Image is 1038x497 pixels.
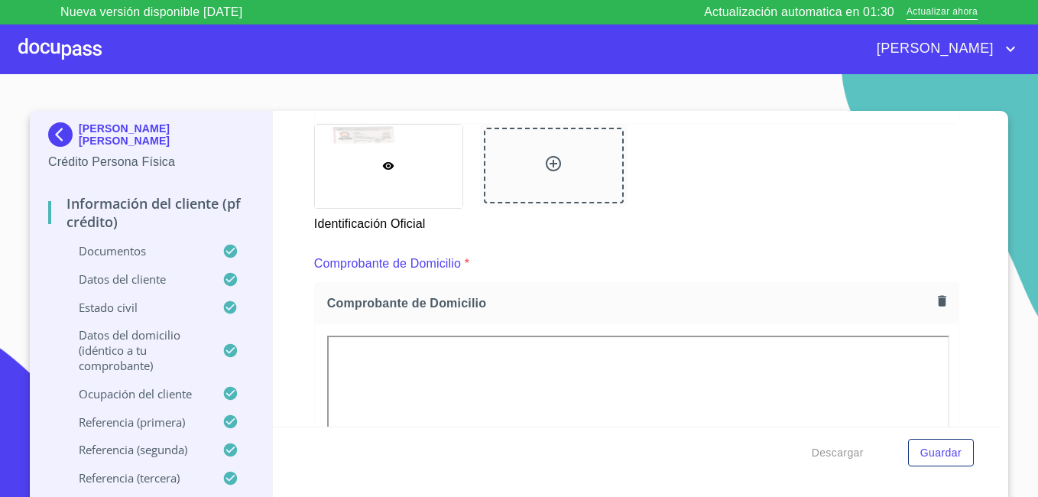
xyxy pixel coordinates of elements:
p: [PERSON_NAME] [PERSON_NAME] [79,122,254,147]
p: Identificación Oficial [314,209,462,233]
p: Estado Civil [48,300,222,315]
img: Docupass spot blue [48,122,79,147]
span: Comprobante de Domicilio [327,295,932,311]
p: Referencia (tercera) [48,470,222,486]
button: account of current user [865,37,1020,61]
p: Nueva versión disponible [DATE] [60,3,242,21]
span: [PERSON_NAME] [865,37,1001,61]
span: Actualizar ahora [907,5,978,21]
p: Actualización automatica en 01:30 [704,3,894,21]
span: Descargar [812,443,864,463]
p: Datos del domicilio (idéntico a tu comprobante) [48,327,222,373]
p: Ocupación del Cliente [48,386,222,401]
p: Crédito Persona Física [48,153,254,171]
div: [PERSON_NAME] [PERSON_NAME] [48,122,254,153]
p: Referencia (primera) [48,414,222,430]
p: Datos del cliente [48,271,222,287]
p: Documentos [48,243,222,258]
p: Referencia (segunda) [48,442,222,457]
span: Guardar [920,443,962,463]
p: Información del cliente (PF crédito) [48,194,254,231]
p: Comprobante de Domicilio [314,255,461,273]
button: Guardar [908,439,974,467]
button: Descargar [806,439,870,467]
